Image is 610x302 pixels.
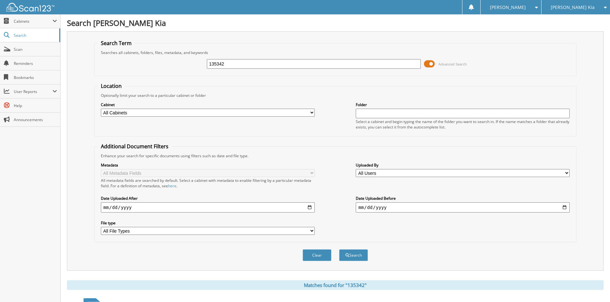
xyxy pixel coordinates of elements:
img: scan123-logo-white.svg [6,3,54,12]
div: Optionally limit your search to a particular cabinet or folder [98,93,573,98]
label: Date Uploaded Before [356,196,570,201]
label: Folder [356,102,570,107]
label: Cabinet [101,102,315,107]
span: User Reports [14,89,53,94]
label: Uploaded By [356,162,570,168]
span: Reminders [14,61,57,66]
div: Searches all cabinets, folders, files, metadata, and keywords [98,50,573,55]
label: Metadata [101,162,315,168]
div: Matches found for "135342" [67,280,604,290]
label: File type [101,220,315,226]
input: end [356,202,570,213]
label: Date Uploaded After [101,196,315,201]
legend: Location [98,82,125,89]
span: Help [14,103,57,108]
div: Select a cabinet and begin typing the name of the folder you want to search in. If the name match... [356,119,570,130]
a: here [168,183,176,189]
span: Scan [14,47,57,52]
div: Enhance your search for specific documents using filters such as date and file type. [98,153,573,159]
button: Search [339,249,368,261]
span: Search [14,33,56,38]
legend: Search Term [98,40,135,47]
span: [PERSON_NAME] Kia [551,5,595,9]
legend: Additional Document Filters [98,143,172,150]
span: Cabinets [14,19,53,24]
button: Clear [303,249,331,261]
span: Advanced Search [438,62,467,66]
div: All metadata fields are searched by default. Select a cabinet with metadata to enable filtering b... [101,178,315,189]
input: start [101,202,315,213]
span: [PERSON_NAME] [490,5,526,9]
h1: Search [PERSON_NAME] Kia [67,18,604,28]
span: Announcements [14,117,57,122]
span: Bookmarks [14,75,57,80]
